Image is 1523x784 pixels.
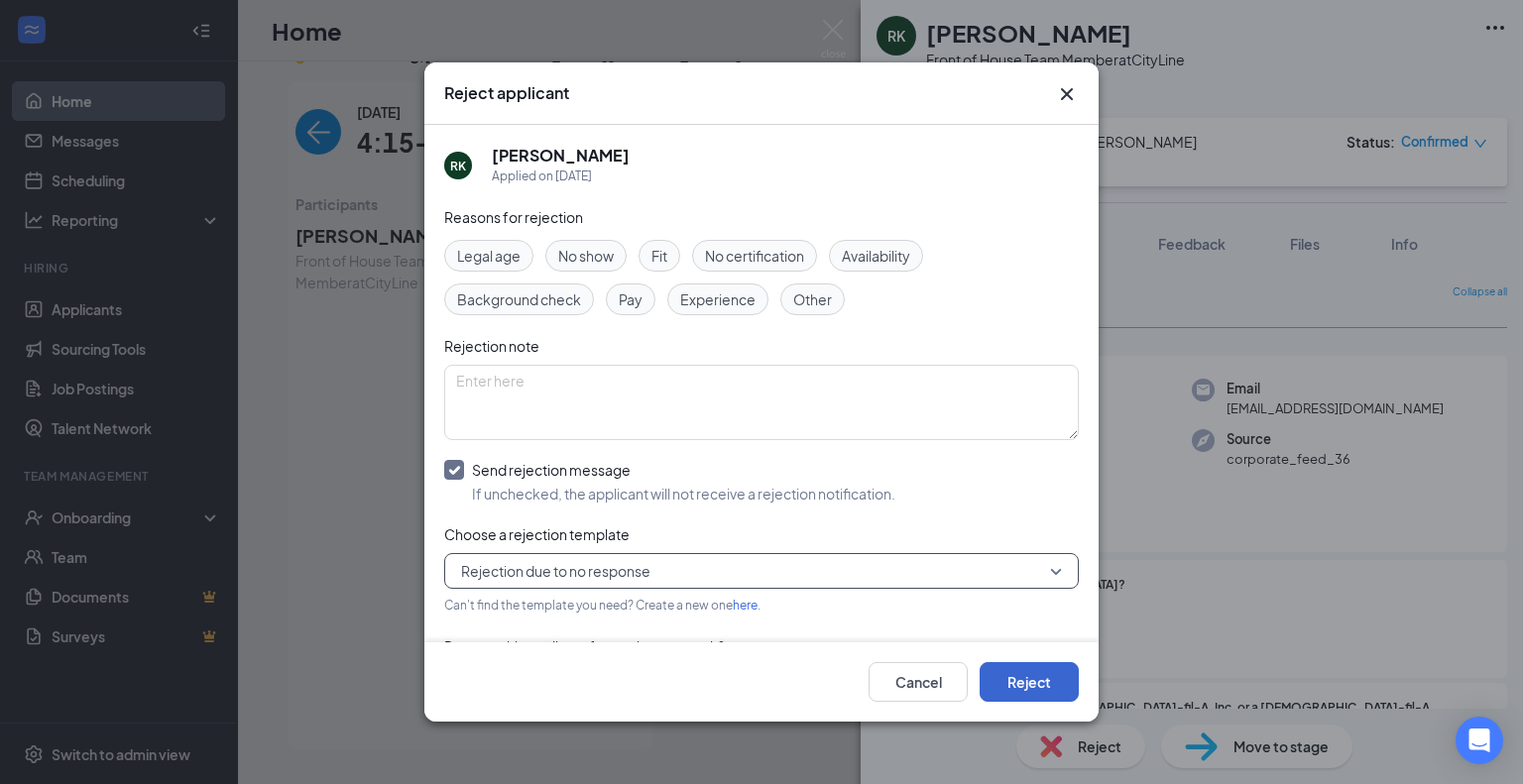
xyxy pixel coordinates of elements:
[1055,82,1079,106] svg: Cross
[793,288,832,310] span: Other
[444,637,725,655] span: Remove this applicant from talent network?
[680,288,756,310] span: Experience
[980,662,1079,702] button: Reject
[558,245,614,267] span: No show
[444,208,583,226] span: Reasons for rejection
[1456,717,1503,764] div: Open Intercom Messenger
[1055,82,1079,106] button: Close
[461,556,650,586] span: Rejection due to no response
[457,288,581,310] span: Background check
[651,245,667,267] span: Fit
[842,245,910,267] span: Availability
[492,145,630,167] h5: [PERSON_NAME]
[444,337,539,355] span: Rejection note
[457,245,521,267] span: Legal age
[450,158,466,174] div: RK
[733,598,758,613] a: here
[444,525,630,543] span: Choose a rejection template
[869,662,968,702] button: Cancel
[619,288,643,310] span: Pay
[444,82,569,104] h3: Reject applicant
[444,598,761,613] span: Can't find the template you need? Create a new one .
[492,167,630,186] div: Applied on [DATE]
[705,245,804,267] span: No certification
